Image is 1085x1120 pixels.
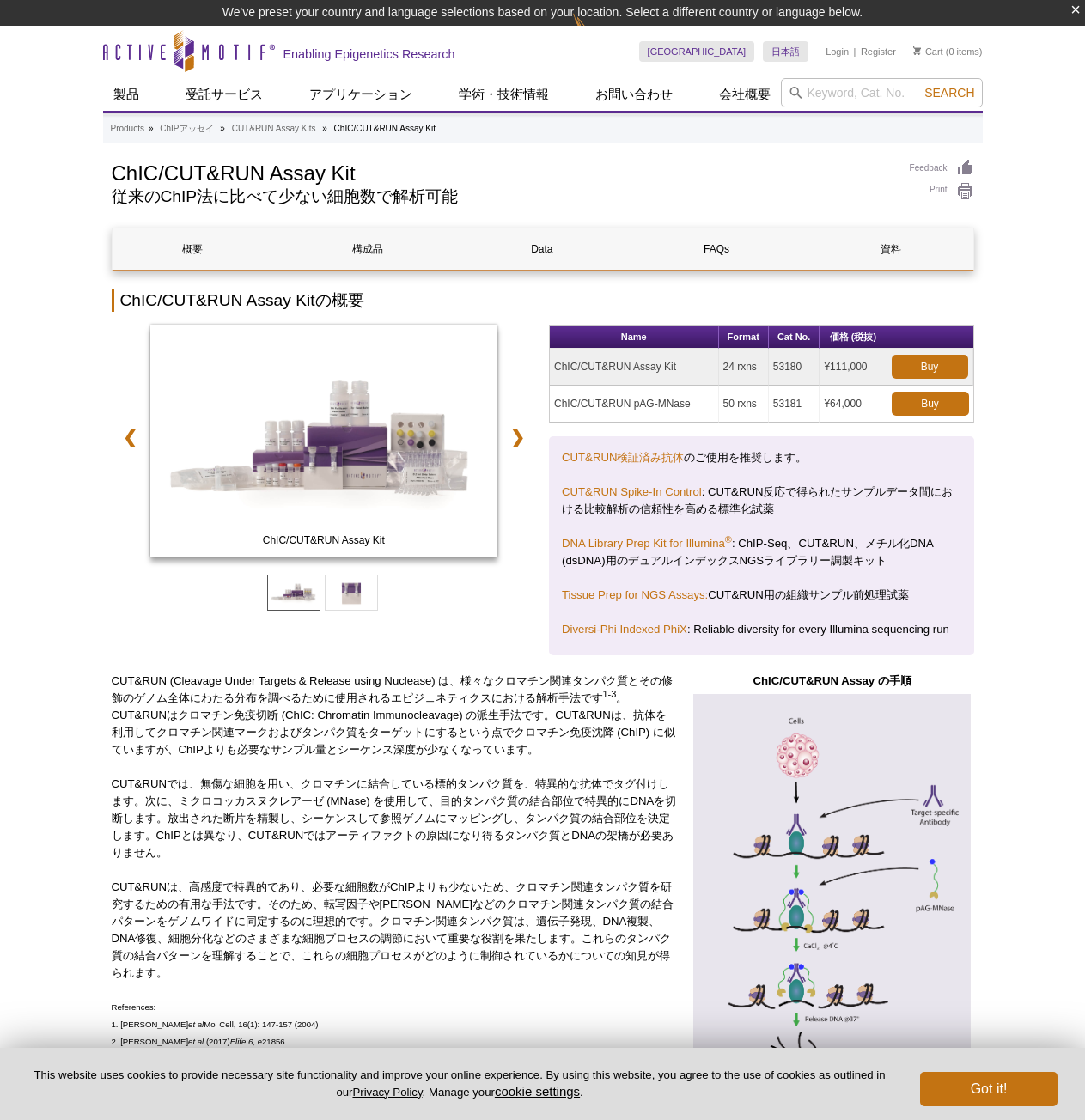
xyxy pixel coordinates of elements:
td: 24 rxns [719,349,769,386]
strong: ChIC/CUT&RUN Assay の手順 [753,674,911,687]
a: 日本語 [763,41,808,62]
td: ¥64,000 [820,386,887,423]
a: お問い合わせ [585,78,683,111]
em: et al. [188,1037,206,1046]
a: Privacy Policy [352,1086,422,1099]
span: Search [924,86,974,100]
h2: Enabling Epigenetics Research [283,46,455,62]
p: CUT&RUNでは、無傷な細胞を用い、クロマチンに結合している標的タンパク質を、特異的な抗体でタグ付けします。次に、ミクロコッカスヌクレアーゼ (MNase) を使用して、目的タンパク質の結合部... [112,776,678,861]
a: 資料 [810,228,972,270]
a: 受託サービス [175,78,273,111]
a: Register [861,46,896,58]
a: Cart [913,46,943,58]
p: : CUT&RUN反応で得られたサンプルデータ間における比較解析の信頼性を高める標準化試薬 [562,484,961,518]
a: ❮ [112,417,149,457]
td: ¥111,000 [820,349,887,386]
a: Buy [892,392,969,416]
a: CUT&RUN Spike-In Control [562,485,702,498]
a: [GEOGRAPHIC_DATA] [639,41,755,62]
h2: 従来のChIP法に比べて少ない細胞数で解析可能 [112,189,893,204]
a: 製品 [103,78,149,111]
a: 会社概要 [709,78,781,111]
li: (0 items) [913,41,983,62]
p: CUT&RUN用の組織サンプル前処理試薬 [562,587,961,604]
img: ChIC/CUT&RUN Assay Kit [150,325,498,557]
p: : Reliable diversity for every Illumina sequencing run [562,621,961,638]
a: FAQs [636,228,797,270]
em: Elife 6 [230,1037,253,1046]
th: 価格 (税抜) [820,326,887,349]
p: This website uses cookies to provide necessary site functionality and improve your online experie... [27,1068,892,1100]
td: 50 rxns [719,386,769,423]
p: CUT&RUNは、高感度で特異的であり、必要な細胞数がChIPよりも少ないため、クロマチン関連タンパク質を研究するための有用な手法です。そのため、転写因子や[PERSON_NAME]などのクロマ... [112,879,678,982]
a: Tissue Prep for NGS Assays: [562,588,708,601]
a: ChIC/CUT&RUN Assay Kit [150,325,498,562]
button: Search [919,85,979,100]
a: ChIPアッセイ [160,121,213,137]
td: ChIC/CUT&RUN pAG-MNase [550,386,719,423]
li: » [149,124,154,133]
a: 構成品 [287,228,448,270]
a: ❯ [499,417,536,457]
a: DNA Library Prep Kit for Illumina® [562,537,732,550]
a: Buy [892,355,968,379]
a: Login [826,46,849,58]
a: Products [111,121,144,137]
a: 学術・技術情報 [448,78,559,111]
li: ChIC/CUT&RUN Assay Kit [334,124,436,133]
sup: 1-3 [603,689,617,699]
p: References: 1. [PERSON_NAME] Mol Cell, 16(1): 147-157 (2004) 2. [PERSON_NAME] (2017) , e21856 3. ... [112,999,678,1068]
a: CUT&RUN検証済み抗体 [562,451,684,464]
th: Cat No. [769,326,820,349]
button: cookie settings [495,1084,580,1099]
a: アプリケーション [299,78,423,111]
li: » [220,124,225,133]
h1: ChIC/CUT&RUN Assay Kit [112,159,893,185]
img: Your Cart [913,46,921,55]
li: | [854,41,856,62]
a: Print [910,182,974,201]
input: Keyword, Cat. No. [781,78,983,107]
sup: ® [725,534,732,545]
em: et al [188,1020,204,1029]
td: ChIC/CUT&RUN Assay Kit [550,349,719,386]
a: Data [461,228,623,270]
th: Format [719,326,769,349]
img: Change Here [573,13,619,53]
a: Diversi-Phi Indexed PhiX [562,623,687,636]
span: ChIC/CUT&RUN Assay Kit [154,532,494,549]
button: Got it! [920,1072,1058,1106]
p: CUT&RUN (Cleavage Under Targets & Release using Nuclease) は、様々なクロマチン関連タンパク質とその修飾のゲノム全体にわたる分布を調べるた... [112,673,678,758]
h2: ChIC/CUT&RUN Assay Kitの概要 [112,289,974,312]
a: Feedback [910,159,974,178]
td: 53180 [769,349,820,386]
a: 概要 [113,228,274,270]
p: のご使用を推奨します。 [562,449,961,466]
a: CUT&RUN Assay Kits [232,121,316,137]
th: Name [550,326,719,349]
p: : ChIP-Seq、CUT&RUN、メチル化DNA (dsDNA)用のデュアルインデックスNGSライブラリー調製キット [562,535,961,569]
li: » [322,124,327,133]
td: 53181 [769,386,820,423]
